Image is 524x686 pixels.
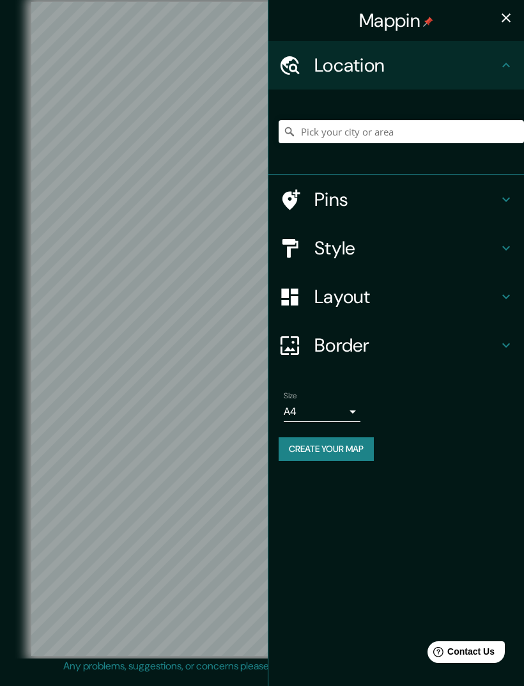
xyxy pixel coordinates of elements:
button: Create your map [279,437,374,461]
p: Any problems, suggestions, or concerns please email . [63,659,456,674]
label: Size [284,391,297,401]
h4: Pins [314,188,498,211]
div: Pins [268,175,524,224]
div: Border [268,321,524,370]
h4: Layout [314,285,498,308]
div: Location [268,41,524,90]
input: Pick your city or area [279,120,524,143]
canvas: Map [31,2,493,656]
div: A4 [284,401,360,422]
iframe: Help widget launcher [410,636,510,672]
h4: Style [314,237,498,260]
div: Style [268,224,524,272]
h4: Border [314,334,498,357]
div: Layout [268,272,524,321]
h4: Mappin [359,9,433,32]
img: pin-icon.png [423,17,433,27]
h4: Location [314,54,498,77]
